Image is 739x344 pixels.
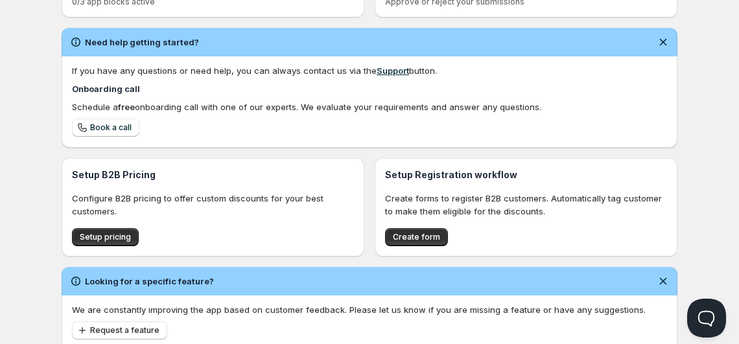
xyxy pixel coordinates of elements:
a: Support [377,65,409,76]
button: Create form [385,228,448,246]
span: Create form [393,232,440,242]
span: Book a call [90,122,132,133]
button: Request a feature [72,321,167,339]
button: Setup pricing [72,228,139,246]
b: free [118,102,135,112]
p: Configure B2B pricing to offer custom discounts for your best customers. [72,192,354,218]
p: Create forms to register B2B customers. Automatically tag customer to make them eligible for the ... [385,192,667,218]
div: Schedule a onboarding call with one of our experts. We evaluate your requirements and answer any ... [72,100,667,113]
h3: Setup Registration workflow [385,168,667,181]
span: Request a feature [90,325,159,336]
h4: Onboarding call [72,82,667,95]
h2: Looking for a specific feature? [85,275,214,288]
p: We are constantly improving the app based on customer feedback. Please let us know if you are mis... [72,303,667,316]
button: Dismiss notification [654,33,672,51]
div: If you have any questions or need help, you can always contact us via the button. [72,64,667,77]
a: Book a call [72,119,139,137]
span: Setup pricing [80,232,131,242]
h2: Need help getting started? [85,36,199,49]
h3: Setup B2B Pricing [72,168,354,181]
button: Dismiss notification [654,272,672,290]
iframe: Help Scout Beacon - Open [687,299,726,338]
